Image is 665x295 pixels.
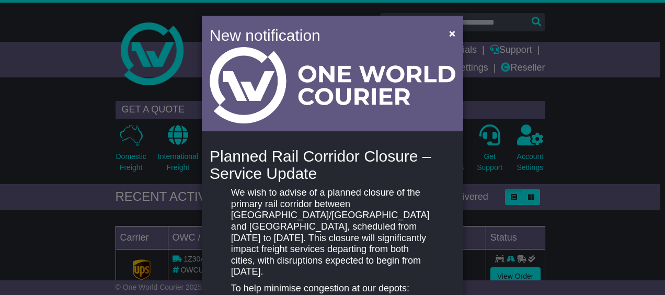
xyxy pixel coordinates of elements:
img: Light [210,47,455,123]
button: Close [444,22,461,44]
p: We wish to advise of a planned closure of the primary rail corridor between [GEOGRAPHIC_DATA]/[GE... [231,187,434,278]
p: To help minimise congestion at our depots: [231,283,434,294]
h4: Planned Rail Corridor Closure – Service Update [210,147,455,182]
span: × [449,27,455,39]
h4: New notification [210,24,434,47]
